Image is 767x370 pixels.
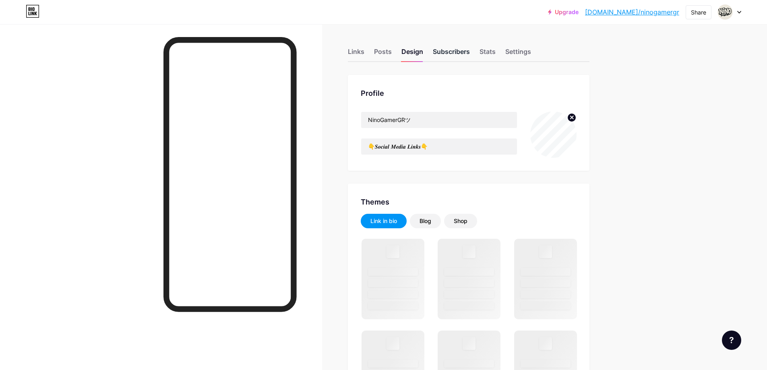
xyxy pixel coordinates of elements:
[717,4,733,20] img: ninogamergr
[691,8,706,17] div: Share
[585,7,679,17] a: [DOMAIN_NAME]/ninogamergr
[505,47,531,61] div: Settings
[374,47,392,61] div: Posts
[454,217,467,225] div: Shop
[420,217,431,225] div: Blog
[361,112,517,128] input: Name
[348,47,364,61] div: Links
[361,88,577,99] div: Profile
[480,47,496,61] div: Stats
[361,138,517,155] input: Bio
[401,47,423,61] div: Design
[548,9,579,15] a: Upgrade
[370,217,397,225] div: Link in bio
[433,47,470,61] div: Subscribers
[361,196,577,207] div: Themes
